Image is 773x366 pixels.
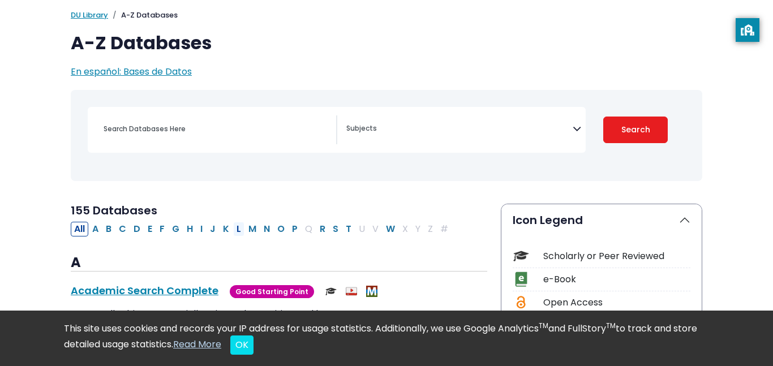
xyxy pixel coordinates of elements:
button: All [71,222,88,236]
button: Filter Results K [220,222,233,236]
button: Filter Results S [329,222,342,236]
span: Good Starting Point [230,285,314,298]
img: Icon Scholarly or Peer Reviewed [513,248,529,264]
button: Filter Results H [183,222,196,236]
h3: A [71,255,487,272]
img: MeL (Michigan electronic Library) [366,286,377,297]
button: Filter Results G [169,222,183,236]
h1: A-Z Databases [71,32,702,54]
button: Filter Results N [260,222,273,236]
button: Filter Results C [115,222,130,236]
span: 155 Databases [71,203,157,218]
button: Filter Results B [102,222,115,236]
button: Filter Results W [383,222,398,236]
div: Scholarly or Peer Reviewed [543,249,690,263]
button: Filter Results D [130,222,144,236]
button: Filter Results O [274,222,288,236]
p: Covers all subjects, especially science, humanities, and law. [71,307,487,321]
button: privacy banner [736,18,759,42]
sup: TM [606,321,616,330]
img: Scholarly or Peer Reviewed [325,286,337,297]
button: Filter Results R [316,222,329,236]
nav: breadcrumb [71,10,702,21]
li: A-Z Databases [108,10,178,21]
button: Filter Results P [289,222,301,236]
button: Filter Results M [245,222,260,236]
img: Audio & Video [346,286,357,297]
button: Close [230,335,254,355]
button: Filter Results E [144,222,156,236]
div: This site uses cookies and records your IP address for usage statistics. Additionally, we use Goo... [64,322,709,355]
button: Filter Results L [233,222,244,236]
img: Icon e-Book [513,272,529,287]
div: Alpha-list to filter by first letter of database name [71,222,453,235]
button: Submit for Search Results [603,117,668,143]
img: Icon Open Access [514,295,528,310]
button: Filter Results T [342,222,355,236]
button: Filter Results I [197,222,206,236]
a: En español: Bases de Datos [71,65,192,78]
button: Filter Results A [89,222,102,236]
a: Academic Search Complete [71,283,218,298]
nav: Search filters [71,90,702,181]
a: Read More [173,338,221,351]
button: Icon Legend [501,204,702,236]
a: DU Library [71,10,108,20]
input: Search database by title or keyword [97,120,336,137]
sup: TM [539,321,548,330]
textarea: Search [346,125,573,134]
div: Open Access [543,296,690,309]
button: Filter Results J [207,222,219,236]
button: Filter Results F [156,222,168,236]
div: e-Book [543,273,690,286]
